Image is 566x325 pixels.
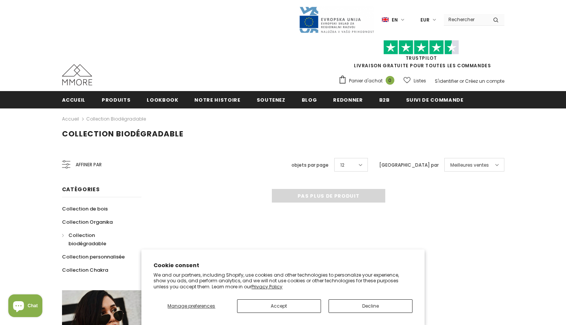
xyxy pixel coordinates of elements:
[414,77,426,85] span: Listes
[349,77,383,85] span: Panier d'achat
[406,91,464,108] a: Suivi de commande
[6,294,45,319] inbox-online-store-chat: Shopify online store chat
[62,64,92,85] img: Cas MMORE
[62,253,125,260] span: Collection personnalisée
[62,202,108,215] a: Collection de bois
[383,40,459,55] img: Faites confiance aux étoiles pilotes
[62,266,108,274] span: Collection Chakra
[257,96,285,104] span: soutenez
[86,116,146,122] a: Collection biodégradable
[147,96,178,104] span: Lookbook
[62,250,125,263] a: Collection personnalisée
[435,78,458,84] a: S'identifier
[62,229,133,250] a: Collection biodégradable
[403,74,426,87] a: Listes
[62,91,86,108] a: Accueil
[68,232,106,247] span: Collection biodégradable
[62,96,86,104] span: Accueil
[154,272,412,290] p: We and our partners, including Shopify, use cookies and other technologies to personalize your ex...
[62,186,100,193] span: Catégories
[302,91,317,108] a: Blog
[465,78,504,84] a: Créez un compte
[154,262,412,269] h2: Cookie consent
[302,96,317,104] span: Blog
[237,299,321,313] button: Accept
[62,218,113,226] span: Collection Organika
[62,263,108,277] a: Collection Chakra
[167,303,215,309] span: Manage preferences
[154,299,229,313] button: Manage preferences
[292,161,329,169] label: objets par page
[379,96,390,104] span: B2B
[338,75,398,87] a: Panier d'achat 0
[386,76,394,85] span: 0
[62,115,79,124] a: Accueil
[62,215,113,229] a: Collection Organika
[102,96,130,104] span: Produits
[406,55,437,61] a: TrustPilot
[392,16,398,24] span: en
[194,96,240,104] span: Notre histoire
[420,16,430,24] span: EUR
[147,91,178,108] a: Lookbook
[406,96,464,104] span: Suivi de commande
[76,161,102,169] span: Affiner par
[333,96,363,104] span: Redonner
[329,299,412,313] button: Decline
[299,6,374,34] img: Javni Razpis
[299,16,374,23] a: Javni Razpis
[102,91,130,108] a: Produits
[333,91,363,108] a: Redonner
[62,128,183,139] span: Collection biodégradable
[379,91,390,108] a: B2B
[62,205,108,212] span: Collection de bois
[194,91,240,108] a: Notre histoire
[379,161,439,169] label: [GEOGRAPHIC_DATA] par
[338,43,504,69] span: LIVRAISON GRATUITE POUR TOUTES LES COMMANDES
[340,161,344,169] span: 12
[251,283,282,290] a: Privacy Policy
[459,78,464,84] span: or
[450,161,489,169] span: Meilleures ventes
[257,91,285,108] a: soutenez
[382,17,389,23] img: i-lang-1.png
[444,14,487,25] input: Search Site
